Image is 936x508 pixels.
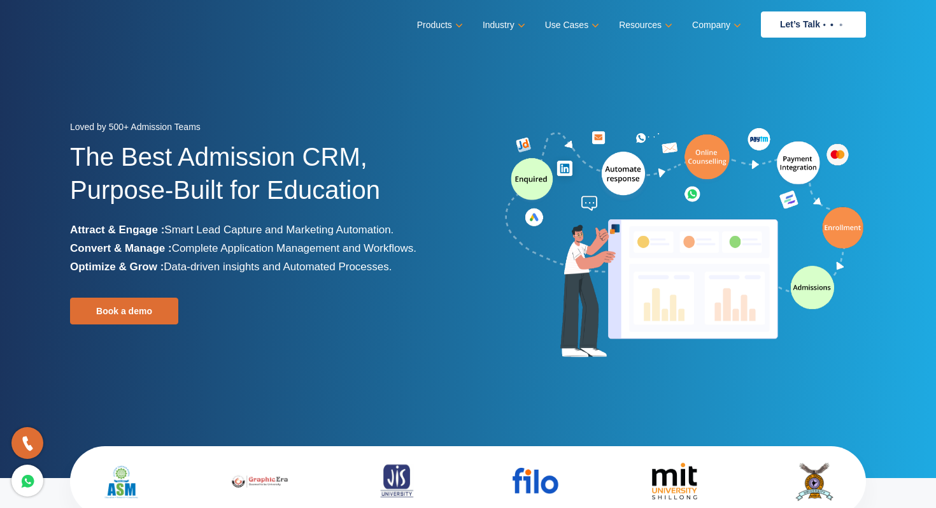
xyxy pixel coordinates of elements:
span: Data-driven insights and Automated Processes. [164,261,392,273]
h1: The Best Admission CRM, Purpose-Built for Education [70,140,458,221]
a: Use Cases [545,16,597,34]
img: admission-software-home-page-header [503,125,866,363]
a: Resources [619,16,670,34]
span: Smart Lead Capture and Marketing Automation. [164,224,394,236]
a: Let’s Talk [761,11,866,38]
div: Loved by 500+ Admission Teams [70,118,458,140]
a: Products [417,16,460,34]
b: Convert & Manage : [70,242,172,254]
a: Industry [483,16,523,34]
b: Attract & Engage : [70,224,164,236]
span: Complete Application Management and Workflows. [172,242,416,254]
a: Book a demo [70,298,178,324]
b: Optimize & Grow : [70,261,164,273]
a: Company [692,16,739,34]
